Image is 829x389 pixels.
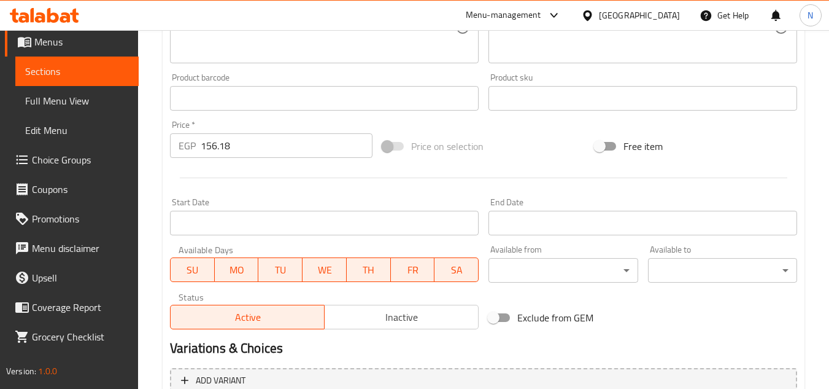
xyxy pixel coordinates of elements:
[170,305,325,329] button: Active
[347,257,391,282] button: TH
[5,204,139,234] a: Promotions
[466,8,541,23] div: Menu-management
[196,373,245,388] span: Add variant
[15,57,139,86] a: Sections
[32,211,129,226] span: Promotions
[599,9,680,22] div: [GEOGRAPHIC_DATA]
[15,86,139,116] a: Full Menu View
[623,139,663,154] span: Free item
[175,308,320,326] span: Active
[170,339,797,358] h2: Variations & Choices
[391,257,435,282] button: FR
[15,116,139,145] a: Edit Menu
[32,152,129,167] span: Choice Groups
[517,310,593,325] span: Exclude from GEM
[488,86,797,111] input: Please enter product sku
[25,64,129,79] span: Sections
[32,329,129,344] span: Grocery Checklist
[32,182,129,197] span: Coupons
[215,257,259,282] button: MO
[34,34,129,49] span: Menus
[396,261,430,279] span: FR
[32,270,129,285] span: Upsell
[175,261,210,279] span: SU
[32,300,129,315] span: Coverage Report
[220,261,254,279] span: MO
[434,257,479,282] button: SA
[201,133,372,158] input: Please enter price
[32,241,129,256] span: Menu disclaimer
[5,27,139,57] a: Menus
[263,261,298,279] span: TU
[439,261,474,279] span: SA
[5,145,139,175] a: Choice Groups
[5,175,139,204] a: Coupons
[258,257,303,282] button: TU
[5,322,139,352] a: Grocery Checklist
[808,9,813,22] span: N
[38,363,57,379] span: 1.0.0
[324,305,479,329] button: Inactive
[170,257,215,282] button: SU
[303,257,347,282] button: WE
[330,308,474,326] span: Inactive
[352,261,386,279] span: TH
[5,293,139,322] a: Coverage Report
[179,138,196,153] p: EGP
[25,93,129,108] span: Full Menu View
[488,258,638,283] div: ​
[170,86,479,111] input: Please enter product barcode
[307,261,342,279] span: WE
[6,363,36,379] span: Version:
[25,123,129,138] span: Edit Menu
[411,139,484,154] span: Price on selection
[5,234,139,263] a: Menu disclaimer
[5,263,139,293] a: Upsell
[648,258,797,283] div: ​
